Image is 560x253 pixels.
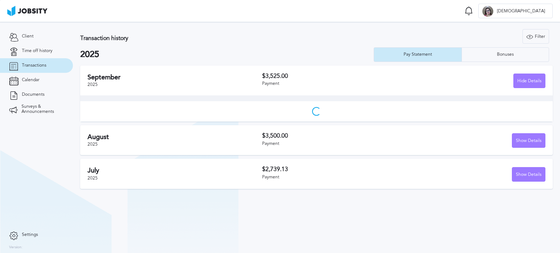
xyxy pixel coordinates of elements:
[262,175,404,180] div: Payment
[374,47,462,62] button: Pay Statement
[400,52,436,57] div: Pay Statement
[522,29,549,44] button: Filter
[22,232,38,237] span: Settings
[80,35,337,41] h3: Transaction history
[512,134,545,148] div: Show Details
[478,4,553,18] button: T[DEMOGRAPHIC_DATA]
[262,81,404,86] div: Payment
[512,133,545,148] button: Show Details
[87,175,98,181] span: 2025
[493,9,549,14] span: [DEMOGRAPHIC_DATA]
[512,167,545,182] button: Show Details
[87,167,262,174] h2: July
[7,6,47,16] img: ab4bad089aa723f57921c736e9817d99.png
[87,133,262,141] h2: August
[514,74,545,88] div: Hide Details
[87,82,98,87] span: 2025
[22,63,46,68] span: Transactions
[22,48,52,54] span: Time off history
[22,34,34,39] span: Client
[493,52,517,57] div: Bonuses
[262,133,404,139] h3: $3,500.00
[87,142,98,147] span: 2025
[262,166,404,173] h3: $2,739.13
[87,74,262,81] h2: September
[22,78,39,83] span: Calendar
[513,74,545,88] button: Hide Details
[482,6,493,17] div: T
[262,141,404,146] div: Payment
[523,29,549,44] div: Filter
[22,92,44,97] span: Documents
[462,47,549,62] button: Bonuses
[9,245,23,250] label: Version:
[80,50,374,60] h2: 2025
[262,73,404,79] h3: $3,525.00
[512,167,545,182] div: Show Details
[22,104,64,114] span: Surveys & Announcements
